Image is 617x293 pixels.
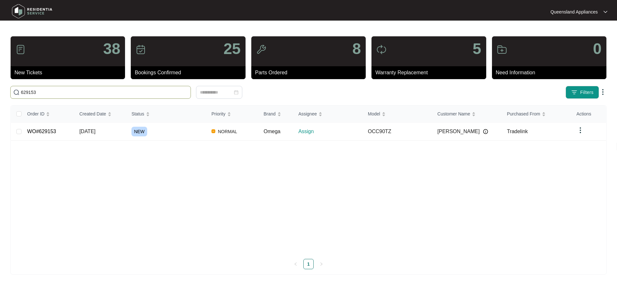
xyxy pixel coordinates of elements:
[496,69,606,77] p: Need Information
[79,129,95,134] span: [DATE]
[206,105,258,123] th: Priority
[507,110,540,117] span: Purchased From
[507,129,528,134] span: Tradelink
[550,9,598,15] p: Queensland Appliances
[363,123,432,141] td: OCC90TZ
[363,105,432,123] th: Model
[483,129,488,134] img: Info icon
[298,110,317,117] span: Assignee
[264,129,280,134] span: Omega
[131,110,144,117] span: Status
[211,110,226,117] span: Priority
[316,259,326,269] button: right
[437,128,480,135] span: [PERSON_NAME]
[294,262,298,266] span: left
[27,110,45,117] span: Order ID
[255,69,366,77] p: Parts Ordered
[10,2,55,21] img: residentia service logo
[135,69,245,77] p: Bookings Confirmed
[593,41,602,57] p: 0
[604,10,607,14] img: dropdown arrow
[473,41,481,57] p: 5
[291,259,301,269] li: Previous Page
[375,69,486,77] p: Warranty Replacement
[215,128,240,135] span: NORMAL
[577,126,584,134] img: dropdown arrow
[303,259,314,269] li: 1
[211,129,215,133] img: Vercel Logo
[13,89,20,96] img: search-icon
[571,89,577,96] img: filter icon
[264,110,275,117] span: Brand
[131,127,147,136] span: NEW
[27,129,56,134] a: WO#629153
[497,44,507,55] img: icon
[22,105,74,123] th: Order ID
[258,105,293,123] th: Brand
[376,44,387,55] img: icon
[571,105,606,123] th: Actions
[79,110,106,117] span: Created Date
[136,44,146,55] img: icon
[256,44,266,55] img: icon
[316,259,326,269] li: Next Page
[103,41,120,57] p: 38
[599,88,607,96] img: dropdown arrow
[15,44,26,55] img: icon
[580,89,594,96] span: Filters
[291,259,301,269] button: left
[432,105,502,123] th: Customer Name
[352,41,361,57] p: 8
[368,110,380,117] span: Model
[293,105,362,123] th: Assignee
[304,259,313,269] a: 1
[298,128,362,135] p: Assign
[223,41,240,57] p: 25
[14,69,125,77] p: New Tickets
[437,110,470,117] span: Customer Name
[502,105,571,123] th: Purchased From
[126,105,206,123] th: Status
[21,89,188,96] input: Search by Order Id, Assignee Name, Customer Name, Brand and Model
[319,262,323,266] span: right
[74,105,126,123] th: Created Date
[566,86,599,99] button: filter iconFilters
